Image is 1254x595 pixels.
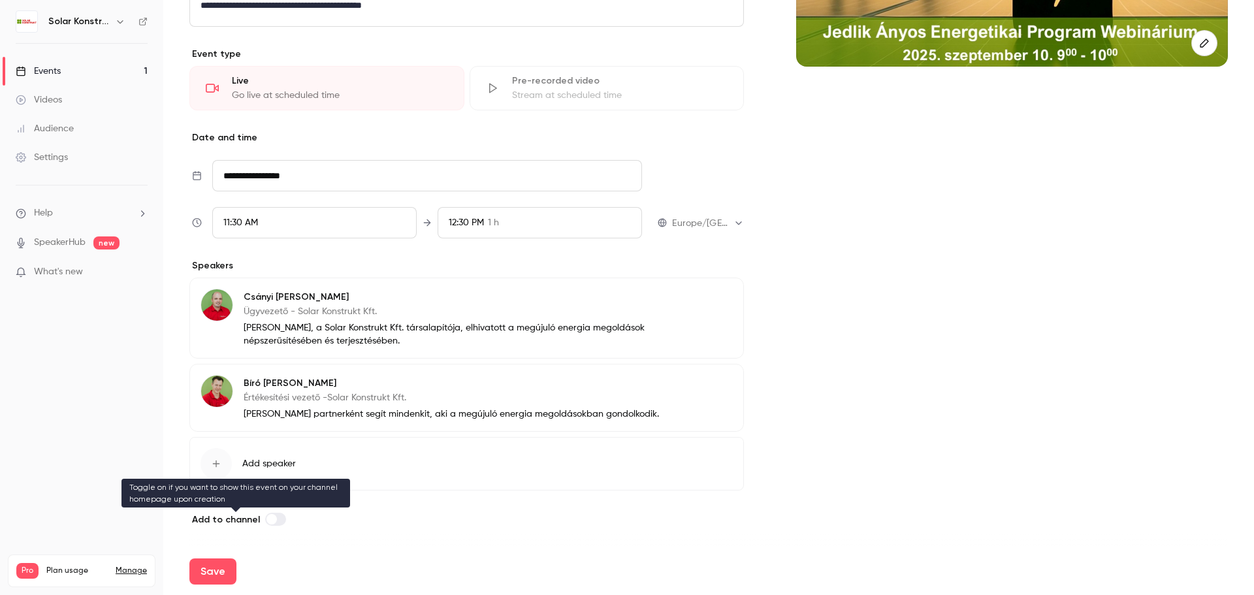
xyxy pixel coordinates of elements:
a: SpeakerHub [34,236,86,249]
p: Bíró [PERSON_NAME] [244,377,659,390]
img: Solar Konstrukt Kft. [16,11,37,32]
div: LiveGo live at scheduled time [189,66,464,110]
div: Live [232,74,448,88]
p: Ügyvezető - Solar Konstrukt Kft. [244,305,659,318]
span: What's new [34,265,83,279]
div: Csányi GáborCsányi [PERSON_NAME]Ügyvezető - Solar Konstrukt Kft.[PERSON_NAME], a Solar Konstrukt ... [189,278,744,359]
p: [PERSON_NAME], a Solar Konstrukt Kft. társalapítója, elhivatott a megújuló energia megoldások nép... [244,321,659,347]
a: Manage [116,566,147,576]
span: Add speaker [242,457,296,470]
span: Add to channel [192,514,260,525]
div: Videos [16,93,62,106]
img: Bíró Tamás [201,376,233,407]
img: Csányi Gábor [201,289,233,321]
p: Értékesítési vezető -Solar Konstrukt Kft. [244,391,659,404]
span: new [93,236,120,249]
div: From [212,207,417,238]
li: help-dropdown-opener [16,206,148,220]
span: 11:30 AM [223,218,258,227]
div: Go live at scheduled time [232,89,448,102]
div: Bíró TamásBíró [PERSON_NAME]Értékesítési vezető -Solar Konstrukt Kft.[PERSON_NAME] partnerként se... [189,364,744,432]
div: Events [16,65,61,78]
span: Plan usage [46,566,108,576]
button: Save [189,558,236,585]
div: Pre-recorded videoStream at scheduled time [470,66,745,110]
span: Pro [16,563,39,579]
p: Event type [189,48,744,61]
input: Tue, Feb 17, 2026 [212,160,642,191]
span: Help [34,206,53,220]
span: 1 h [488,216,499,230]
p: Speakers [189,259,744,272]
div: To [438,207,642,238]
div: Pre-recorded video [512,74,728,88]
p: Date and time [189,131,744,144]
div: Audience [16,122,74,135]
span: 12:30 PM [449,218,484,227]
div: Stream at scheduled time [512,89,728,102]
button: Add speaker [189,437,744,490]
div: Europe/[GEOGRAPHIC_DATA] [672,217,744,230]
p: [PERSON_NAME] partnerként segít mindenkit, aki a megújuló energia megoldásokban gondolkodik. [244,408,659,421]
h6: Solar Konstrukt Kft. [48,15,110,28]
div: Settings [16,151,68,164]
p: Csányi [PERSON_NAME] [244,291,659,304]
